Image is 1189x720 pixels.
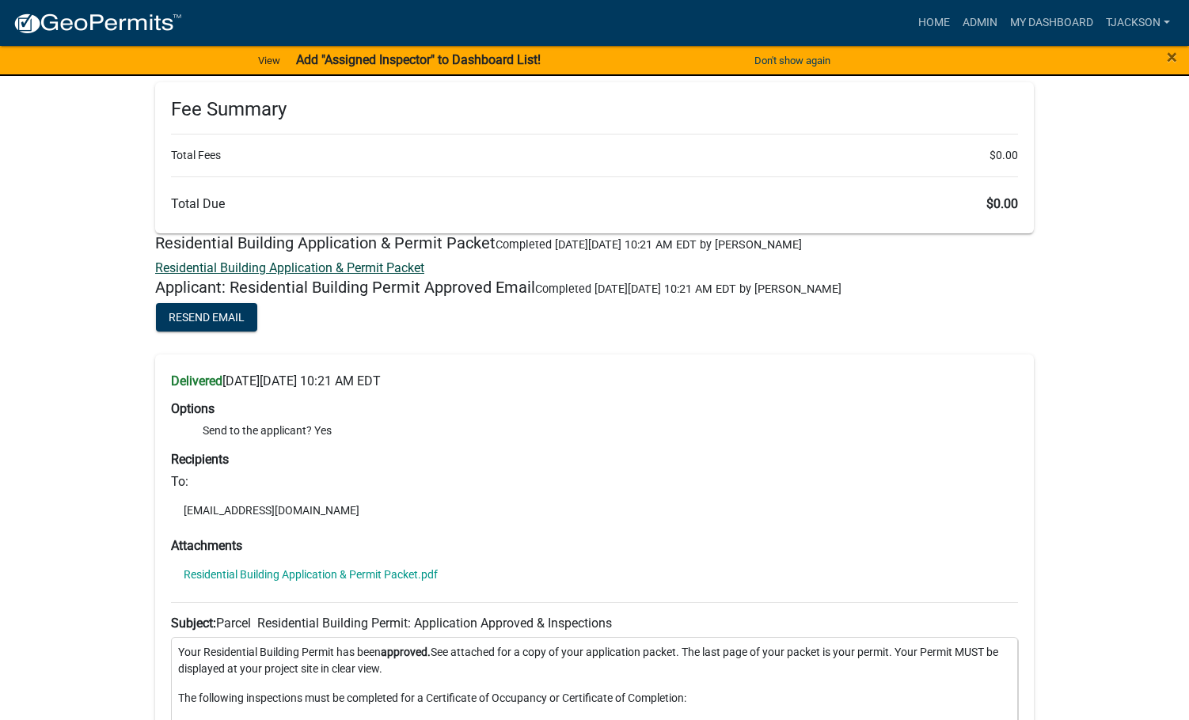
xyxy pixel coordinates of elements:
[990,147,1018,164] span: $0.00
[1100,8,1176,38] a: TJackson
[956,8,1004,38] a: Admin
[184,569,438,580] a: Residential Building Application & Permit Packet.pdf
[171,98,1018,121] h6: Fee Summary
[171,498,1018,522] li: [EMAIL_ADDRESS][DOMAIN_NAME]
[1167,47,1177,66] button: Close
[169,310,245,323] span: Resend Email
[171,538,242,553] strong: Attachments
[496,238,802,252] span: Completed [DATE][DATE] 10:21 AM EDT by [PERSON_NAME]
[171,616,1018,631] h6: Parcel ​​​​​​ Residential Building Permit: Application Approved & Inspections
[171,147,1018,164] li: Total Fees
[171,616,216,631] strong: Subject:
[748,47,837,74] button: Don't show again
[1167,46,1177,68] span: ×
[381,646,431,658] strong: approved.
[296,52,541,67] strong: Add "Assigned Inspector" to Dashboard List!
[535,282,841,296] span: Completed [DATE][DATE] 10:21 AM EDT by [PERSON_NAME]
[171,401,215,416] strong: Options
[252,47,287,74] a: View
[171,373,222,388] strong: Delivered
[171,474,1018,489] h6: To:
[171,452,229,467] strong: Recipients
[178,644,1011,677] p: Your Residential Building Permit has been See attached for a copy of your application packet. The...
[1004,8,1100,38] a: My Dashboard
[155,233,1034,252] h5: Residential Building Application & Permit Packet
[155,260,424,275] a: Residential Building Application & Permit Packet
[171,373,1018,388] h6: [DATE][DATE] 10:21 AM EDT
[986,196,1018,211] span: $0.00
[203,423,1018,439] li: Send to the applicant? Yes
[171,196,1018,211] h6: Total Due
[912,8,956,38] a: Home
[155,278,1034,297] h5: Applicant: Residential Building Permit Approved Email
[178,690,1011,707] p: The following inspections must be completed for a Certificate of Occupancy or Certificate of Comp...
[156,303,257,332] button: Resend Email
